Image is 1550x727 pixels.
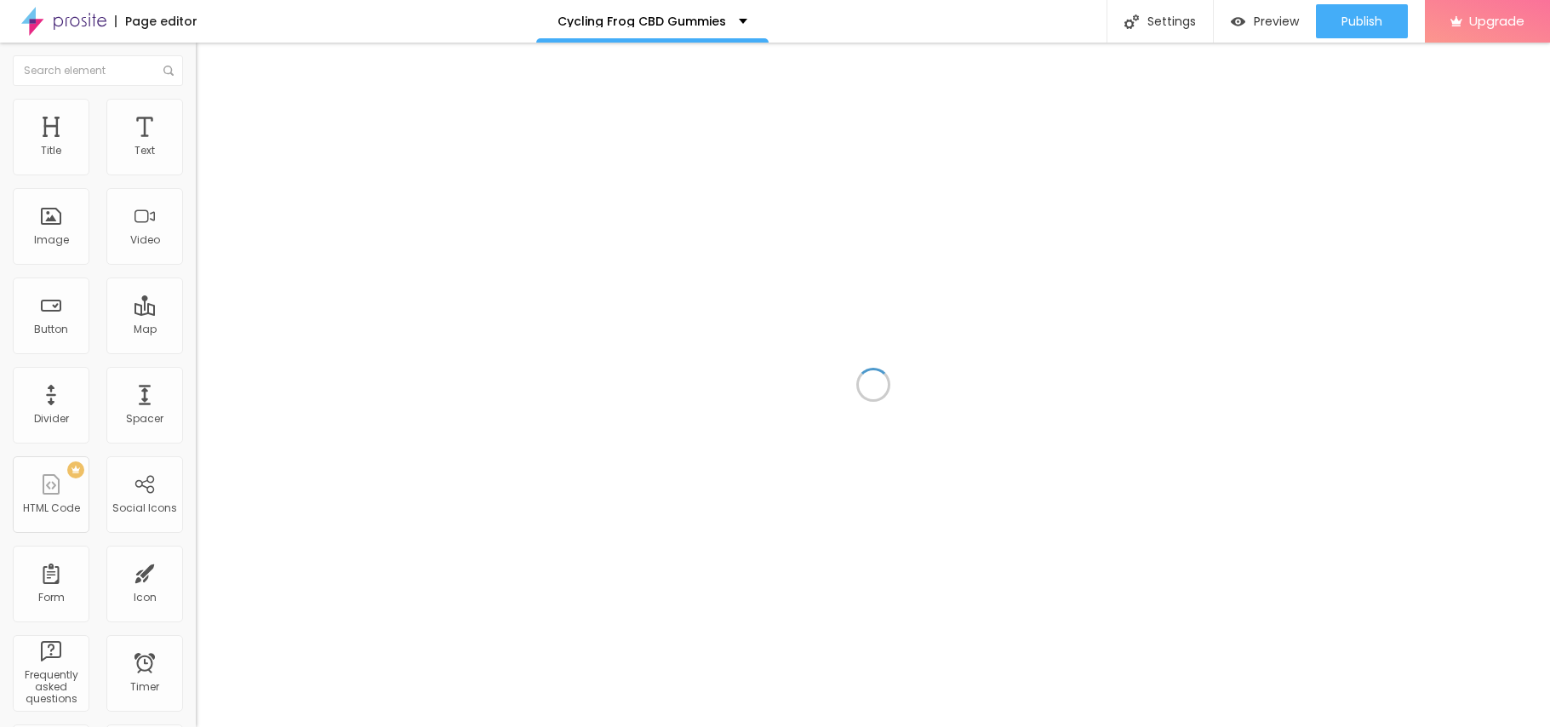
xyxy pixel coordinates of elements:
[1254,14,1299,28] span: Preview
[17,669,84,706] div: Frequently asked questions
[163,66,174,76] img: Icone
[126,413,163,425] div: Spacer
[41,145,61,157] div: Title
[1214,4,1316,38] button: Preview
[13,55,183,86] input: Search element
[130,234,160,246] div: Video
[1341,14,1382,28] span: Publish
[1231,14,1245,29] img: view-1.svg
[112,502,177,514] div: Social Icons
[38,592,65,604] div: Form
[558,15,726,27] p: Cycling Frog CBD Gummies
[34,413,69,425] div: Divider
[130,681,159,693] div: Timer
[34,234,69,246] div: Image
[134,323,157,335] div: Map
[1316,4,1408,38] button: Publish
[134,592,157,604] div: Icon
[115,15,197,27] div: Page editor
[23,502,80,514] div: HTML Code
[1469,14,1524,28] span: Upgrade
[1124,14,1139,29] img: Icone
[134,145,155,157] div: Text
[34,323,68,335] div: Button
